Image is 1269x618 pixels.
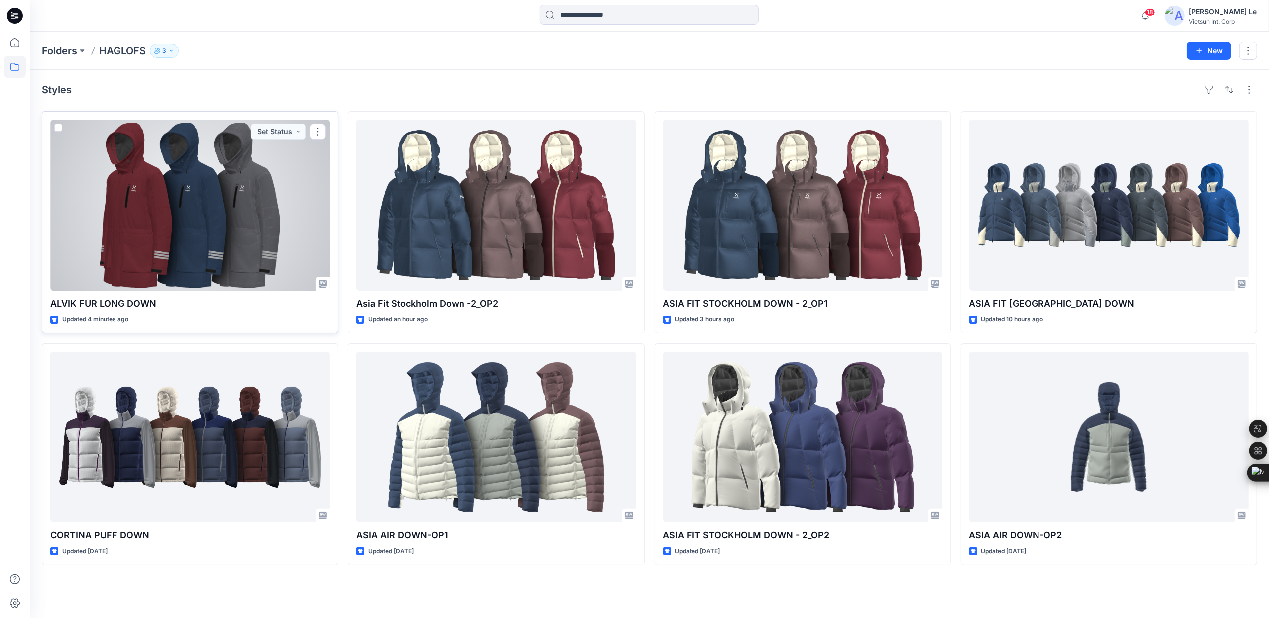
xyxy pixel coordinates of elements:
p: ALVIK FUR LONG DOWN [50,297,330,310]
button: New [1187,42,1231,60]
p: Updated [DATE] [981,546,1027,557]
a: ALVIK FUR LONG DOWN [50,120,330,291]
p: Updated [DATE] [62,546,108,557]
a: ASIA AIR DOWN-OP2 [969,352,1249,522]
a: Folders [42,44,77,58]
p: Updated [DATE] [675,546,720,557]
div: Vietsun Int. Corp [1189,18,1257,25]
a: Asia Fit Stockholm Down -2​_OP2 [356,120,636,291]
a: ASIA FIT STOCKHOLM DOWN - 2​_OP1 [663,120,942,291]
p: ASIA AIR DOWN-OP1 [356,528,636,542]
p: ASIA FIT [GEOGRAPHIC_DATA] DOWN [969,297,1249,310]
button: 3 [150,44,179,58]
p: Updated 10 hours ago [981,314,1043,325]
p: Updated an hour ago [368,314,428,325]
h4: Styles [42,84,72,96]
div: [PERSON_NAME] Le [1189,6,1257,18]
p: Updated [DATE] [368,546,414,557]
p: CORTINA PUFF DOWN [50,528,330,542]
p: Asia Fit Stockholm Down -2​_OP2 [356,297,636,310]
p: Updated 3 hours ago [675,314,735,325]
p: ASIA AIR DOWN-OP2 [969,528,1249,542]
span: 18 [1145,8,1155,16]
a: CORTINA PUFF DOWN [50,352,330,522]
a: ASIA AIR DOWN-OP1 [356,352,636,522]
a: ASIA FIT STOCKHOLM DOWN - 2​_OP2 [663,352,942,522]
p: 3 [162,45,166,56]
p: Updated 4 minutes ago [62,314,128,325]
p: HAGLOFS [99,44,146,58]
a: ASIA FIT STOCKHOLM DOWN [969,120,1249,291]
img: avatar [1165,6,1185,26]
p: ASIA FIT STOCKHOLM DOWN - 2​_OP1 [663,297,942,310]
p: ASIA FIT STOCKHOLM DOWN - 2​_OP2 [663,528,942,542]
